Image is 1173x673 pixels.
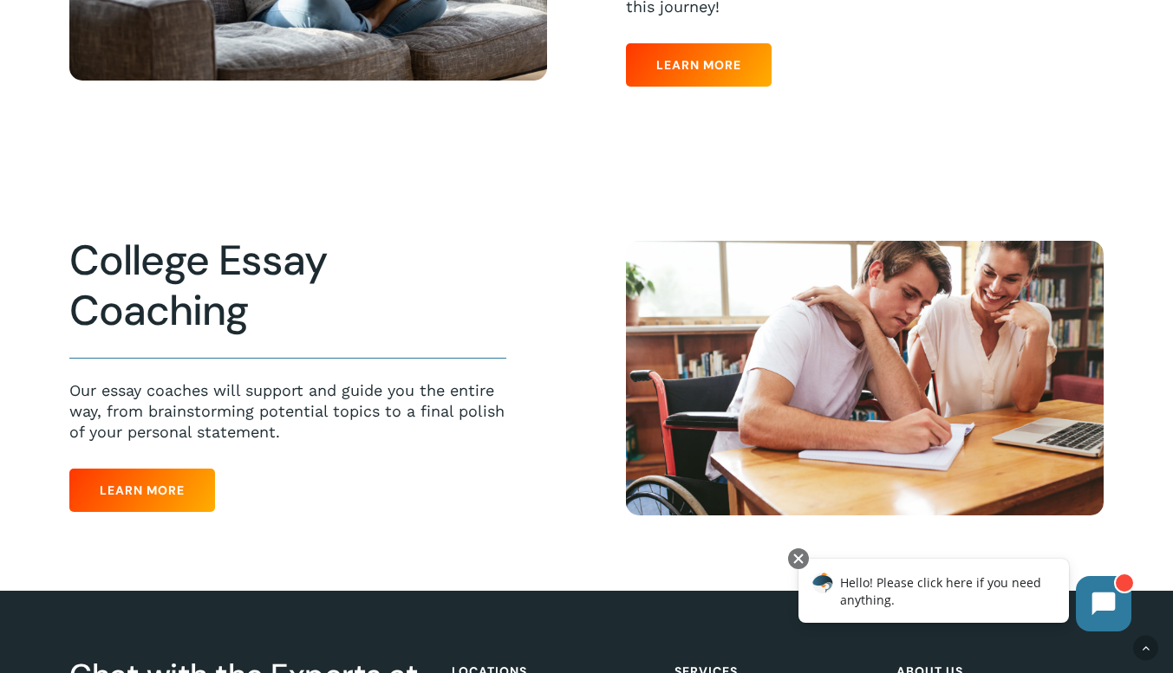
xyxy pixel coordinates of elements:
iframe: Chatbot [780,545,1149,649]
a: Learn More [626,43,772,87]
img: tutoring a student scaled [626,241,1104,516]
h2: College Essay Coaching [69,236,506,336]
span: Learn More [100,482,185,499]
a: Learn More [69,469,215,512]
span: Learn More [656,56,741,74]
p: Our essay coaches will support and guide you the entire way, from brainstorming potential topics ... [69,380,506,443]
